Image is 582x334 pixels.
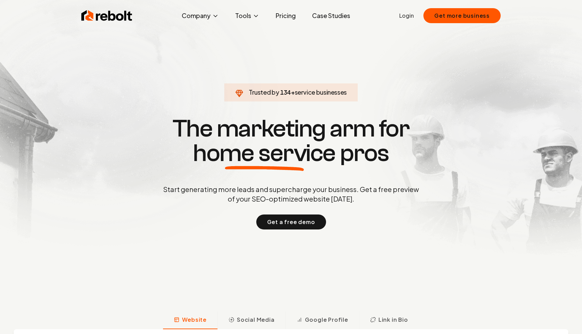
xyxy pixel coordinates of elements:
img: Rebolt Logo [81,9,132,22]
a: Pricing [270,9,301,22]
span: + [291,88,295,96]
h1: The marketing arm for pros [128,116,454,165]
span: home service [193,141,336,165]
span: Trusted by [249,88,279,96]
span: Link in Bio [378,316,408,324]
button: Tools [230,9,265,22]
button: Get a free demo [256,214,326,229]
span: 134 [280,88,291,97]
button: Link in Bio [359,312,419,329]
span: service businesses [295,88,347,96]
a: Login [399,12,414,20]
span: Social Media [237,316,275,324]
span: Google Profile [305,316,348,324]
span: Website [182,316,207,324]
p: Start generating more leads and supercharge your business. Get a free preview of your SEO-optimiz... [162,185,420,204]
button: Website [163,312,217,329]
a: Case Studies [307,9,356,22]
button: Google Profile [286,312,359,329]
button: Social Media [217,312,286,329]
button: Company [176,9,224,22]
button: Get more business [423,8,501,23]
